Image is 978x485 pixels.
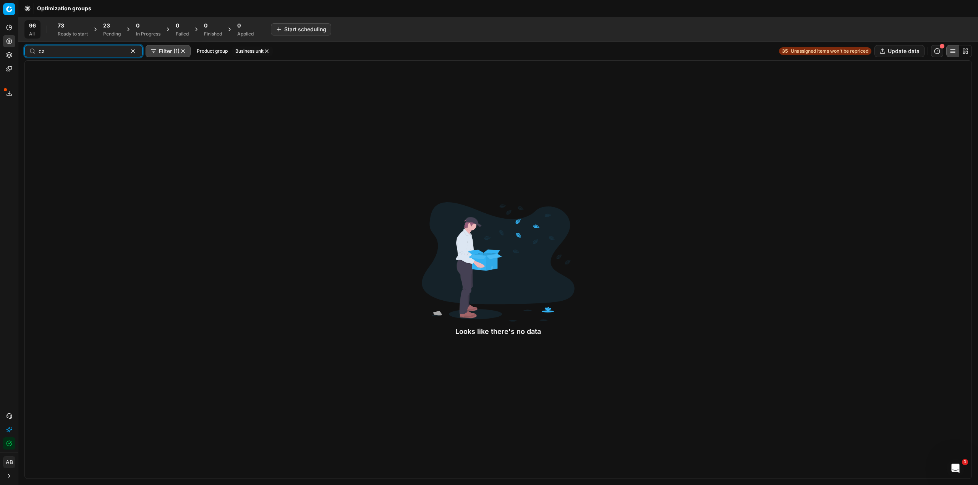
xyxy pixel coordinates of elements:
span: Optimization groups [37,5,91,12]
span: 0 [136,22,139,29]
nav: breadcrumb [37,5,91,12]
span: AB [3,456,15,468]
div: Finished [204,31,222,37]
div: Ready to start [58,31,88,37]
span: 0 [176,22,179,29]
input: Search [39,47,122,55]
div: Applied [237,31,254,37]
div: Looks like there's no data [422,326,575,337]
span: 23 [103,22,110,29]
span: 1 [962,459,968,465]
button: AB [3,456,15,468]
div: In Progress [136,31,160,37]
button: Start scheduling [271,23,331,35]
div: Failed [176,31,189,37]
a: 35Unassigned items won't be repriced [779,47,871,55]
div: All [29,31,36,37]
div: Pending [103,31,121,37]
button: Update data [874,45,925,57]
button: Business unit [232,47,273,56]
iframe: Intercom live chat [946,459,965,477]
span: 0 [237,22,241,29]
span: 73 [58,22,64,29]
button: Filter (1) [146,45,191,57]
span: 0 [204,22,207,29]
strong: 35 [782,48,788,54]
button: Product group [194,47,231,56]
span: Unassigned items won't be repriced [791,48,868,54]
span: 96 [29,22,36,29]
